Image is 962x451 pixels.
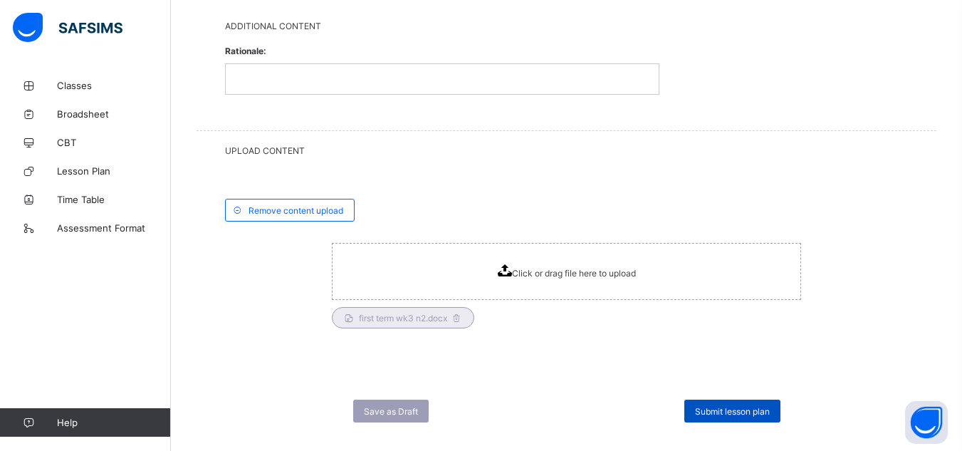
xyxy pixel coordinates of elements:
[225,145,908,156] span: UPLOAD CONTENT
[905,401,948,444] button: Open asap
[364,406,418,417] span: Save as Draft
[57,108,171,120] span: Broadsheet
[695,406,770,417] span: Submit lesson plan
[225,21,908,31] span: Additional Content
[225,38,659,63] span: Rationale:
[57,165,171,177] span: Lesson Plan
[512,268,636,279] span: Click or drag file here to upload
[57,194,171,205] span: Time Table
[57,417,170,428] span: Help
[57,137,171,148] span: CBT
[249,205,343,216] span: Remove content upload
[13,13,122,43] img: safsims
[57,80,171,91] span: Classes
[57,222,171,234] span: Assessment Format
[332,243,801,300] span: Click or drag file here to upload
[343,313,463,323] span: first term wk3 n2.docx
